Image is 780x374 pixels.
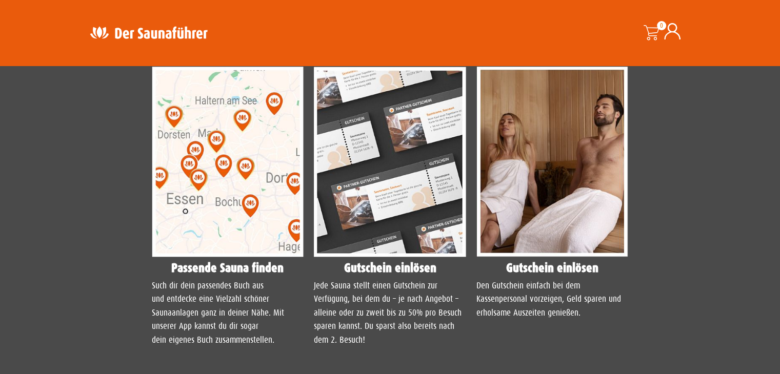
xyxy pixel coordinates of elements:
h4: Gutschein einlösen [314,262,466,274]
p: Such dir dein passendes Buch aus und entdecke eine Vielzahl schöner Saunaanlagen ganz in deiner N... [152,279,304,347]
h4: Gutschein einlösen [476,262,629,274]
p: Jede Sauna stellt einen Gutschein zur Verfügung, bei dem du – je nach Angebot – alleine oder zu z... [314,279,466,347]
span: 0 [657,21,666,30]
h4: Passende Sauna finden [152,262,304,274]
p: Den Gutschein einfach bei dem Kassenpersonal vorzeigen, Geld sparen und erholsame Auszeiten genie... [476,279,629,320]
